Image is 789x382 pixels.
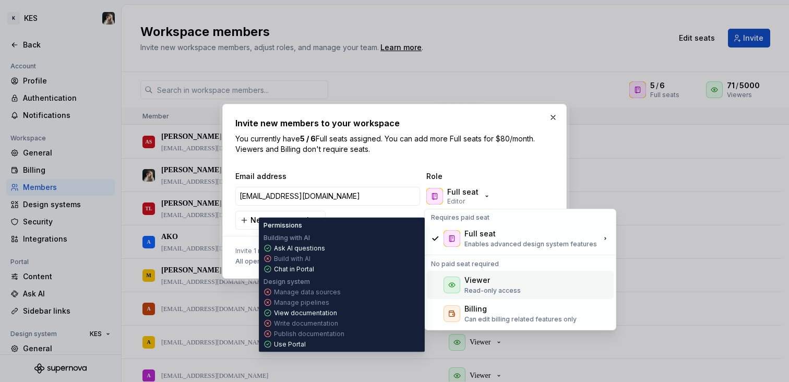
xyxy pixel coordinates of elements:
p: Ask AI questions [274,244,325,253]
p: Full seat [447,187,479,197]
p: Can edit billing related features only [464,315,577,324]
p: Editor [447,197,465,206]
p: Use Portal [274,340,306,349]
span: New team member [250,215,319,225]
button: New team member [235,211,326,230]
p: You currently have Full seats assigned. You can add more Full seats for $80/month. Viewers and Bi... [235,134,554,154]
p: Building with AI [264,234,310,242]
button: Full seatEditor [424,186,495,207]
span: Email address [235,171,422,182]
span: Role [426,171,531,182]
h2: Invite new members to your workspace [235,117,554,129]
p: Write documentation [274,319,338,328]
p: Permissions [264,221,302,230]
p: Enables advanced design system features [464,240,597,248]
span: All open design systems and projects [235,257,353,266]
b: 5 / 6 [300,134,316,143]
div: No paid seat required [427,258,614,270]
p: Read-only access [464,286,521,295]
p: Build with AI [274,255,310,263]
p: Manage data sources [274,288,341,296]
p: Chat in Portal [274,265,314,273]
span: Invite 1 member to: [235,247,363,255]
div: Full seat [464,229,496,239]
p: Design system [264,278,310,286]
div: Requires paid seat [427,211,614,224]
div: Viewer [464,275,490,285]
p: View documentation [274,309,337,317]
div: Billing [464,304,487,314]
p: Manage pipelines [274,299,329,307]
p: Publish documentation [274,330,344,338]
